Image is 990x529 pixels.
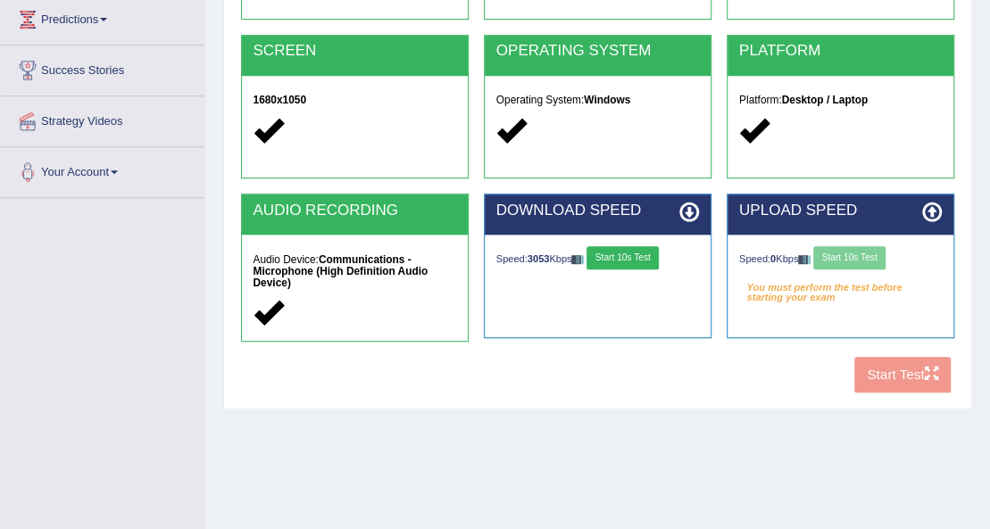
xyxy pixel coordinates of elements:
[739,203,943,219] h2: UPLOAD SPEED
[496,203,700,219] h2: DOWNLOAD SPEED
[739,246,943,273] div: Speed: Kbps
[253,254,456,289] h5: Audio Device:
[496,246,700,273] div: Speed: Kbps
[1,96,204,141] a: Strategy Videos
[253,253,428,289] strong: Communications - Microphone (High Definition Audio Device)
[1,45,204,90] a: Success Stories
[1,147,204,192] a: Your Account
[253,203,456,219] h2: AUDIO RECORDING
[798,255,811,263] img: ajax-loader-fb-connection.gif
[770,253,776,264] strong: 0
[781,94,867,106] strong: Desktop / Laptop
[253,94,306,106] strong: 1680x1050
[739,43,943,60] h2: PLATFORM
[496,95,700,106] h5: Operating System:
[528,253,550,264] strong: 3053
[739,95,943,106] h5: Platform:
[739,277,943,300] em: You must perform the test before starting your exam
[587,246,659,269] button: Start 10s Test
[584,94,630,106] strong: Windows
[253,43,456,60] h2: SCREEN
[496,43,700,60] h2: OPERATING SYSTEM
[571,255,584,263] img: ajax-loader-fb-connection.gif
